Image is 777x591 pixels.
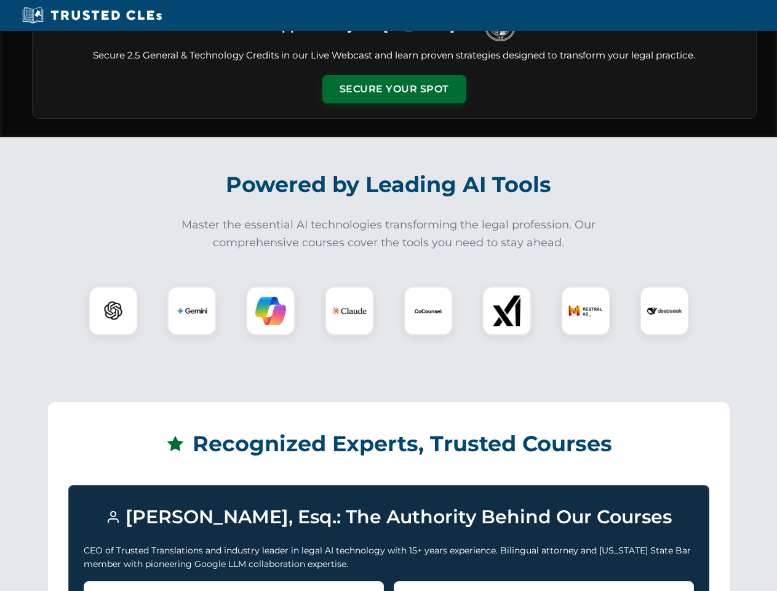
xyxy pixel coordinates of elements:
[18,6,165,25] img: Trusted CLEs
[332,294,367,328] img: Claude Logo
[640,286,689,336] div: DeepSeek
[95,293,131,329] img: ChatGPT Logo
[647,294,682,328] img: DeepSeek Logo
[325,286,374,336] div: Claude
[255,295,286,326] img: Copilot Logo
[89,286,138,336] div: ChatGPT
[246,286,295,336] div: Copilot
[84,544,694,571] p: CEO of Trusted Translations and industry leader in legal AI technology with 15+ years experience....
[404,286,453,336] div: CoCounsel
[413,295,444,326] img: CoCounsel Logo
[322,75,466,103] button: Secure Your Spot
[492,295,522,326] img: xAI Logo
[48,163,730,206] h2: Powered by Leading AI Tools
[84,501,694,534] h3: [PERSON_NAME], Esq.: The Authority Behind Our Courses
[177,295,207,326] img: Gemini Logo
[47,49,741,63] p: Secure 2.5 General & Technology Credits in our Live Webcast and learn proven strategies designed ...
[561,286,610,336] div: Mistral AI
[568,294,603,328] img: Mistral AI Logo
[68,422,709,465] h2: Recognized Experts, Trusted Courses
[173,216,604,252] p: Master the essential AI technologies transforming the legal profession. Our comprehensive courses...
[482,286,532,336] div: xAI
[167,286,217,336] div: Gemini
